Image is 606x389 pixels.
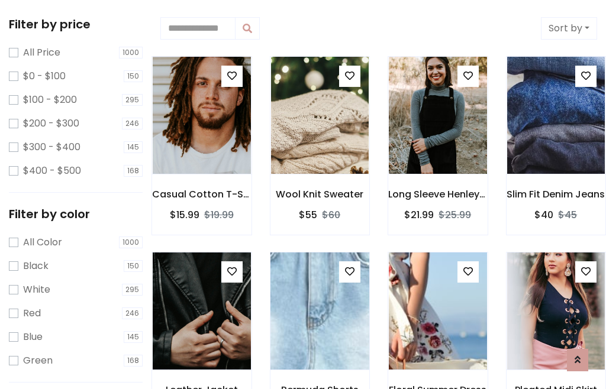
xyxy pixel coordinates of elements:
[124,165,143,177] span: 168
[23,69,66,83] label: $0 - $100
[388,189,488,200] h6: Long Sleeve Henley T-Shirt
[23,330,43,344] label: Blue
[124,141,143,153] span: 145
[152,189,252,200] h6: Casual Cotton T-Shirt
[439,208,471,222] del: $25.99
[23,306,41,320] label: Red
[122,284,143,296] span: 295
[322,208,340,222] del: $60
[124,331,143,343] span: 145
[23,164,81,178] label: $400 - $500
[119,236,143,248] span: 1000
[270,189,370,200] h6: Wool Knit Sweater
[507,189,606,200] h6: Slim Fit Denim Jeans
[124,70,143,82] span: 150
[23,259,49,273] label: Black
[541,17,597,40] button: Sort by
[124,355,143,367] span: 168
[23,46,60,60] label: All Price
[204,208,234,222] del: $19.99
[170,209,199,221] h6: $15.99
[23,116,79,131] label: $200 - $300
[122,307,143,319] span: 246
[23,140,80,154] label: $300 - $400
[23,93,77,107] label: $100 - $200
[534,209,553,221] h6: $40
[23,235,62,249] label: All Color
[23,283,50,297] label: White
[9,207,143,221] h5: Filter by color
[404,209,434,221] h6: $21.99
[122,118,143,129] span: 246
[558,208,577,222] del: $45
[299,209,317,221] h6: $55
[9,17,143,31] h5: Filter by price
[124,260,143,272] span: 150
[122,94,143,106] span: 295
[119,47,143,59] span: 1000
[23,354,53,368] label: Green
